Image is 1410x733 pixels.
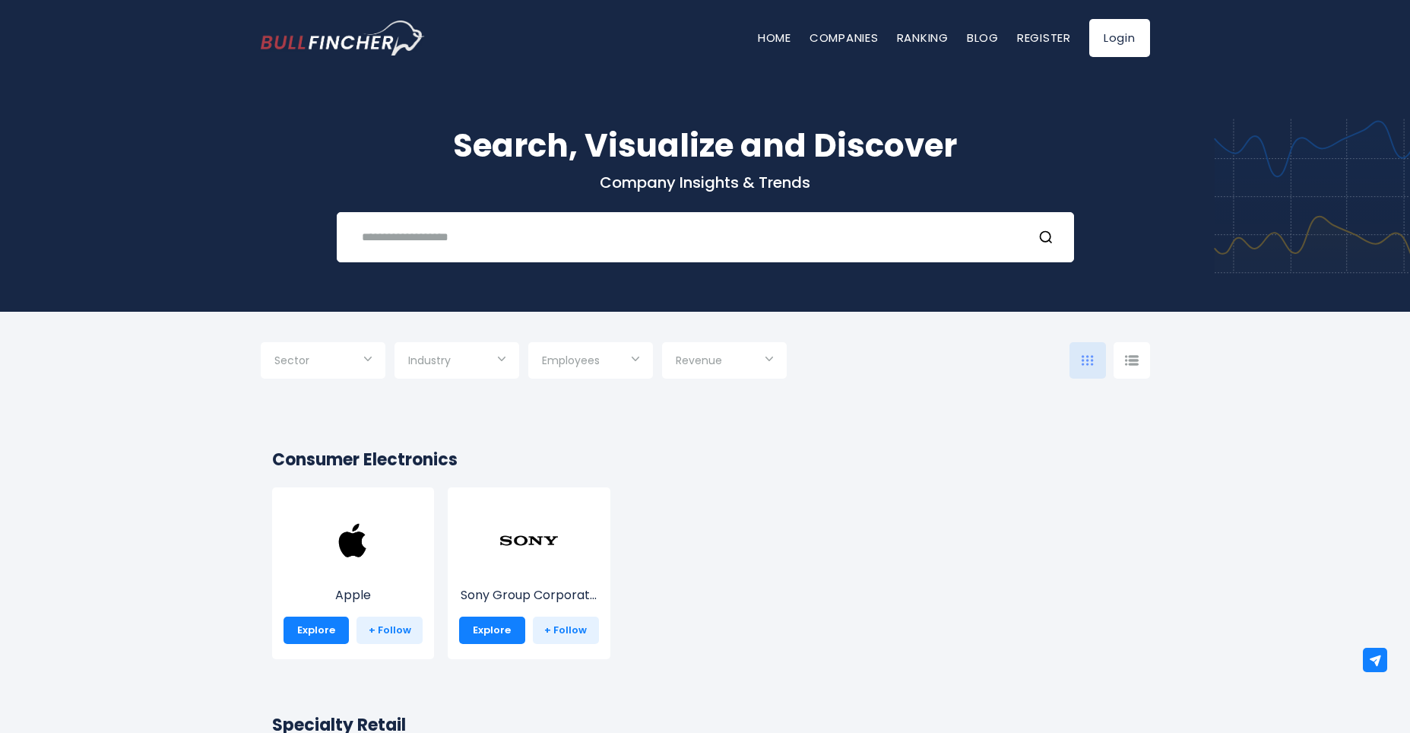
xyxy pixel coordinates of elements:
[356,617,423,644] a: + Follow
[676,354,722,367] span: Revenue
[261,21,424,56] a: Go to homepage
[1038,227,1058,247] button: Search
[459,586,599,604] p: Sony Group Corporation
[408,354,451,367] span: Industry
[274,348,372,376] input: Selection
[1082,355,1094,366] img: icon-comp-grid.svg
[408,348,505,376] input: Selection
[261,122,1150,170] h1: Search, Visualize and Discover
[542,354,600,367] span: Employees
[284,617,350,644] a: Explore
[1089,19,1150,57] a: Login
[274,354,309,367] span: Sector
[676,348,773,376] input: Selection
[897,30,949,46] a: Ranking
[261,21,425,56] img: Bullfincher logo
[533,617,599,644] a: + Follow
[322,510,383,571] img: AAPL.png
[284,586,423,604] p: Apple
[542,348,639,376] input: Selection
[459,617,525,644] a: Explore
[758,30,791,46] a: Home
[459,538,599,604] a: Sony Group Corporat...
[810,30,879,46] a: Companies
[272,447,1139,472] h2: Consumer Electronics
[284,538,423,604] a: Apple
[261,173,1150,192] p: Company Insights & Trends
[1017,30,1071,46] a: Register
[1125,355,1139,366] img: icon-comp-list-view.svg
[967,30,999,46] a: Blog
[499,510,559,571] img: SONY.png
